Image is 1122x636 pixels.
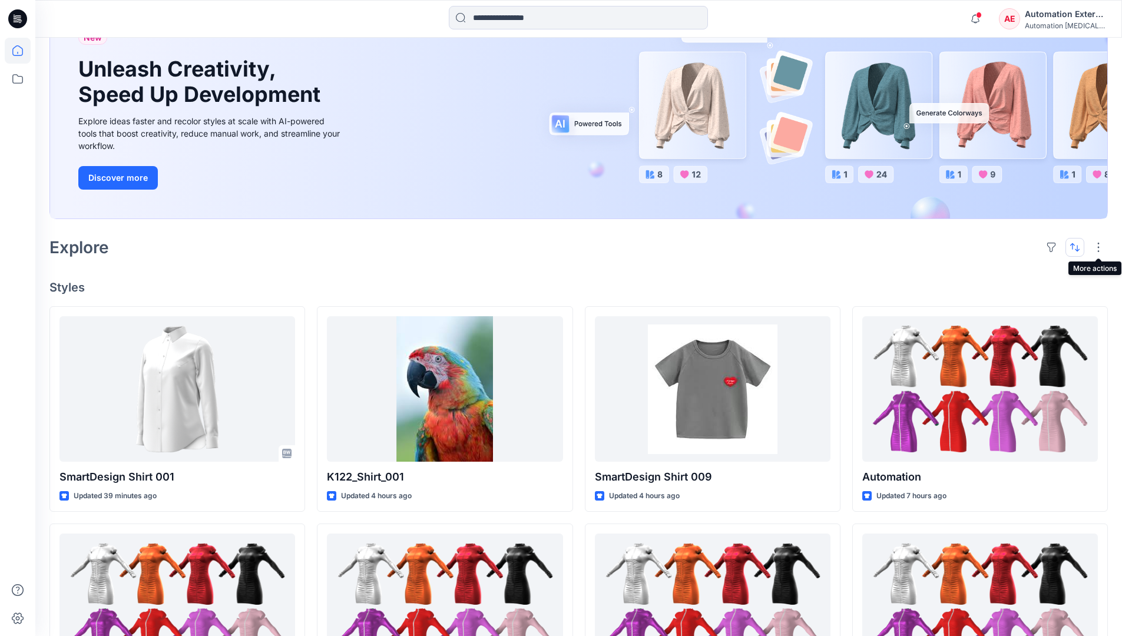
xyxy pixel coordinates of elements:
p: Updated 4 hours ago [609,490,680,502]
a: SmartDesign Shirt 009 [595,316,830,462]
p: SmartDesign Shirt 001 [59,469,295,485]
p: Updated 39 minutes ago [74,490,157,502]
h4: Styles [49,280,1108,294]
p: SmartDesign Shirt 009 [595,469,830,485]
a: Discover more [78,166,343,190]
a: SmartDesign Shirt 001 [59,316,295,462]
p: K122_Shirt_001 [327,469,562,485]
span: New [84,31,102,45]
a: K122_Shirt_001 [327,316,562,462]
p: Automation [862,469,1098,485]
h1: Unleash Creativity, Speed Up Development [78,57,326,107]
div: Automation [MEDICAL_DATA]... [1025,21,1107,30]
div: AE [999,8,1020,29]
div: Automation External [1025,7,1107,21]
a: Automation [862,316,1098,462]
p: Updated 7 hours ago [876,490,946,502]
h2: Explore [49,238,109,257]
button: Discover more [78,166,158,190]
p: Updated 4 hours ago [341,490,412,502]
div: Explore ideas faster and recolor styles at scale with AI-powered tools that boost creativity, red... [78,115,343,152]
